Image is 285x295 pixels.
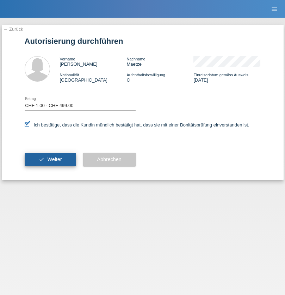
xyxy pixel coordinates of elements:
[193,73,248,77] span: Einreisedatum gemäss Ausweis
[126,72,193,83] div: C
[47,157,62,162] span: Weiter
[39,157,44,162] i: check
[193,72,260,83] div: [DATE]
[126,57,145,61] span: Nachname
[97,157,122,162] span: Abbrechen
[267,7,281,11] a: menu
[25,37,261,46] h1: Autorisierung durchführen
[271,6,278,13] i: menu
[4,26,23,32] a: ← Zurück
[126,56,193,67] div: Maetze
[60,73,79,77] span: Nationalität
[25,122,249,128] label: Ich bestätige, dass die Kundin mündlich bestätigt hat, dass sie mit einer Bonitätsprüfung einvers...
[25,153,76,166] button: check Weiter
[60,57,75,61] span: Vorname
[83,153,136,166] button: Abbrechen
[126,73,165,77] span: Aufenthaltsbewilligung
[60,72,127,83] div: [GEOGRAPHIC_DATA]
[60,56,127,67] div: [PERSON_NAME]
